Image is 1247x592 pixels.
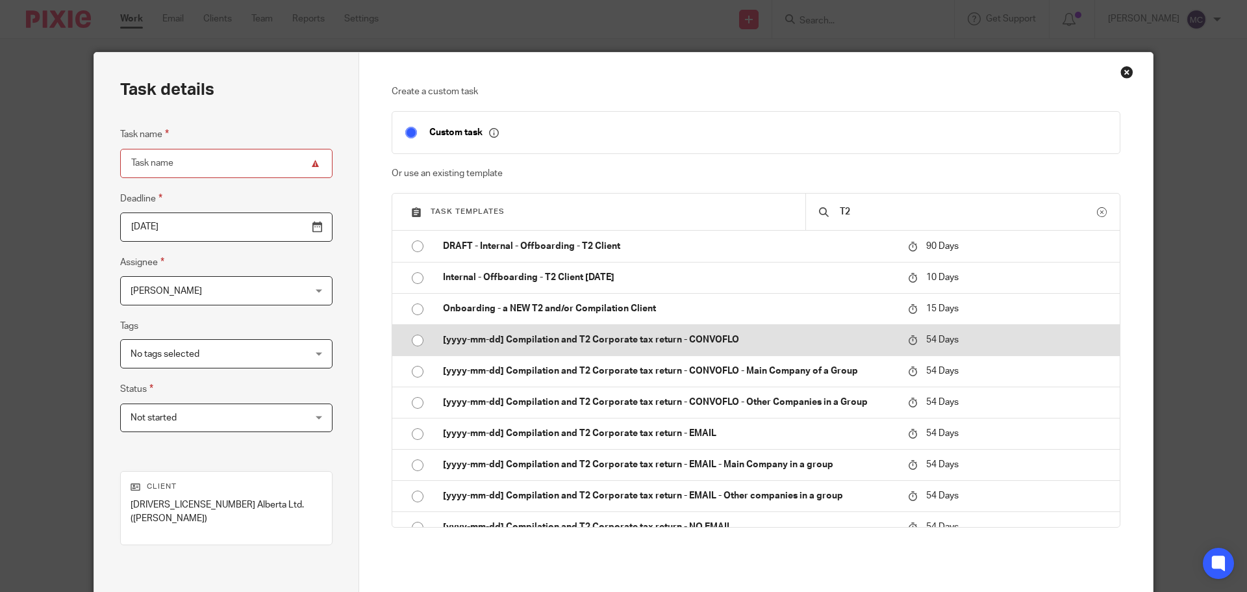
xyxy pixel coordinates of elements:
[120,212,333,242] input: Pick a date
[443,521,895,534] p: [yyyy-mm-dd] Compilation and T2 Corporate tax return - NO EMAIL
[120,191,162,206] label: Deadline
[926,335,959,344] span: 54 Days
[443,396,895,409] p: [yyyy-mm-dd] Compilation and T2 Corporate tax return - CONVOFLO - Other Companies in a Group
[131,482,322,492] p: Client
[926,398,959,407] span: 54 Days
[131,413,177,422] span: Not started
[443,271,895,284] p: Internal - Offboarding - T2 Client [DATE]
[443,302,895,315] p: Onboarding - a NEW T2 and/or Compilation Client
[120,320,138,333] label: Tags
[431,208,505,215] span: Task templates
[443,240,895,253] p: DRAFT - Internal - Offboarding - T2 Client
[443,458,895,471] p: [yyyy-mm-dd] Compilation and T2 Corporate tax return - EMAIL - Main Company in a group
[926,460,959,469] span: 54 Days
[926,522,959,532] span: 54 Days
[429,127,499,138] p: Custom task
[443,333,895,346] p: [yyyy-mm-dd] Compilation and T2 Corporate tax return - CONVOFLO
[131,350,199,359] span: No tags selected
[392,167,1121,180] p: Or use an existing template
[131,287,202,296] span: [PERSON_NAME]
[926,429,959,438] span: 54 Days
[131,498,322,525] p: [DRIVERS_LICENSE_NUMBER] Alberta Ltd. ([PERSON_NAME])
[120,381,153,396] label: Status
[926,491,959,500] span: 54 Days
[120,79,214,101] h2: Task details
[120,127,169,142] label: Task name
[926,273,959,282] span: 10 Days
[392,85,1121,98] p: Create a custom task
[926,367,959,376] span: 54 Days
[926,242,959,251] span: 90 Days
[120,149,333,178] input: Task name
[443,427,895,440] p: [yyyy-mm-dd] Compilation and T2 Corporate tax return - EMAIL
[120,255,164,270] label: Assignee
[1120,66,1133,79] div: Close this dialog window
[926,304,959,313] span: 15 Days
[443,489,895,502] p: [yyyy-mm-dd] Compilation and T2 Corporate tax return - EMAIL - Other companies in a group
[443,365,895,378] p: [yyyy-mm-dd] Compilation and T2 Corporate tax return - CONVOFLO - Main Company of a Group
[838,205,1097,219] input: Search...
